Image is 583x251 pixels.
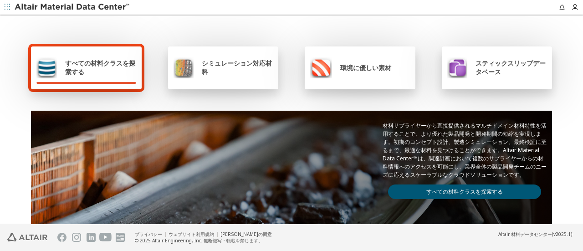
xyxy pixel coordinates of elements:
[340,63,391,72] font: 環境に優しい素材
[7,233,47,241] img: アルテアエンジニアリング
[383,122,547,179] font: 材料サプライヤーから直接提供されるマルチドメイン材料特性を活用することで、より優れた製品開発と開発期間の短縮を実現します。初期のコンセプト設計、製造シミュレーション、最終検証に至るまで、最適な材...
[447,56,467,78] img: スティックスリップデータベース
[426,188,503,195] font: すべての材料クラスを探索する
[135,237,263,244] font: © 2025 Altair Engineering, Inc. 無断複写・転載を禁じます。
[174,56,194,78] img: シミュレーション対応材料
[388,184,541,199] a: すべての材料クラスを探索する
[220,231,272,237] a: [PERSON_NAME]の同意
[552,231,572,237] font: (v2025.1)
[15,3,131,12] img: Altair 材料データセンター
[310,56,332,78] img: 環境に優しい素材
[36,56,57,78] img: すべての材料クラスを探索する
[202,59,272,76] font: シミュレーション対応材料
[135,231,162,237] a: プライバシー
[169,231,214,237] a: ウェブサイト利用規約
[65,59,135,76] font: すべての材料クラスを探索する
[498,231,552,237] font: Altair 材料データセンター
[476,59,546,76] font: スティックスリップデータベース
